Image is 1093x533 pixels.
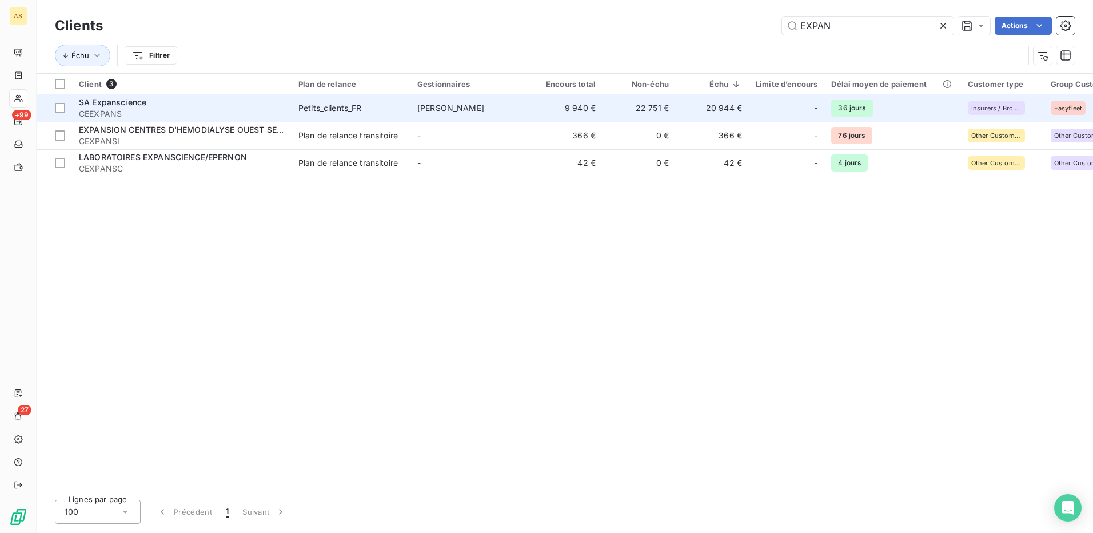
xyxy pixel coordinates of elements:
div: Échu [683,79,742,89]
span: Other Customers [971,160,1022,166]
span: CEXPANSC [79,163,285,174]
td: 0 € [603,149,676,177]
span: [PERSON_NAME] [417,103,484,113]
span: 36 jours [831,100,872,117]
td: 20 944 € [676,94,749,122]
span: Insurers / Brokers [971,105,1022,112]
span: Easyfleet [1054,105,1082,112]
button: Échu [55,45,110,66]
span: 4 jours [831,154,868,172]
span: 100 [65,506,78,518]
div: Plan de relance transitoire [298,130,398,141]
span: SA Expanscience [79,97,146,107]
span: CEXPANSI [79,136,285,147]
img: Logo LeanPay [9,508,27,526]
span: Échu [71,51,89,60]
div: Limite d’encours [756,79,817,89]
td: 42 € [529,149,603,177]
div: Customer type [968,79,1037,89]
td: 9 940 € [529,94,603,122]
button: Suivant [236,500,293,524]
span: CEEXPANS [79,108,285,120]
span: - [417,130,421,140]
span: LABORATOIRES EXPANSCIENCE/EPERNON [79,152,247,162]
div: Gestionnaires [417,79,522,89]
div: Plan de relance transitoire [298,157,398,169]
div: Délai moyen de paiement [831,79,954,89]
button: Filtrer [125,46,177,65]
button: 1 [219,500,236,524]
td: 22 751 € [603,94,676,122]
span: 3 [106,79,117,89]
td: 42 € [676,149,749,177]
div: Open Intercom Messenger [1054,494,1082,522]
td: 0 € [603,122,676,149]
span: Other Customers [971,132,1022,139]
div: AS [9,7,27,25]
span: 27 [18,405,31,415]
button: Précédent [150,500,219,524]
span: - [814,102,817,114]
div: Non-échu [609,79,669,89]
span: Client [79,79,102,89]
div: Plan de relance [298,79,404,89]
span: - [417,158,421,168]
div: Petits_clients_FR [298,102,362,114]
span: 76 jours [831,127,872,144]
span: - [814,157,817,169]
span: EXPANSION CENTRES D'HEMODIALYSE OUEST SERVICE TECHNIQUES [79,125,355,134]
td: 366 € [676,122,749,149]
span: - [814,130,817,141]
div: Encours total [536,79,596,89]
td: 366 € [529,122,603,149]
input: Rechercher [782,17,954,35]
h3: Clients [55,15,103,36]
span: 1 [226,506,229,518]
span: +99 [12,110,31,120]
button: Actions [995,17,1052,35]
